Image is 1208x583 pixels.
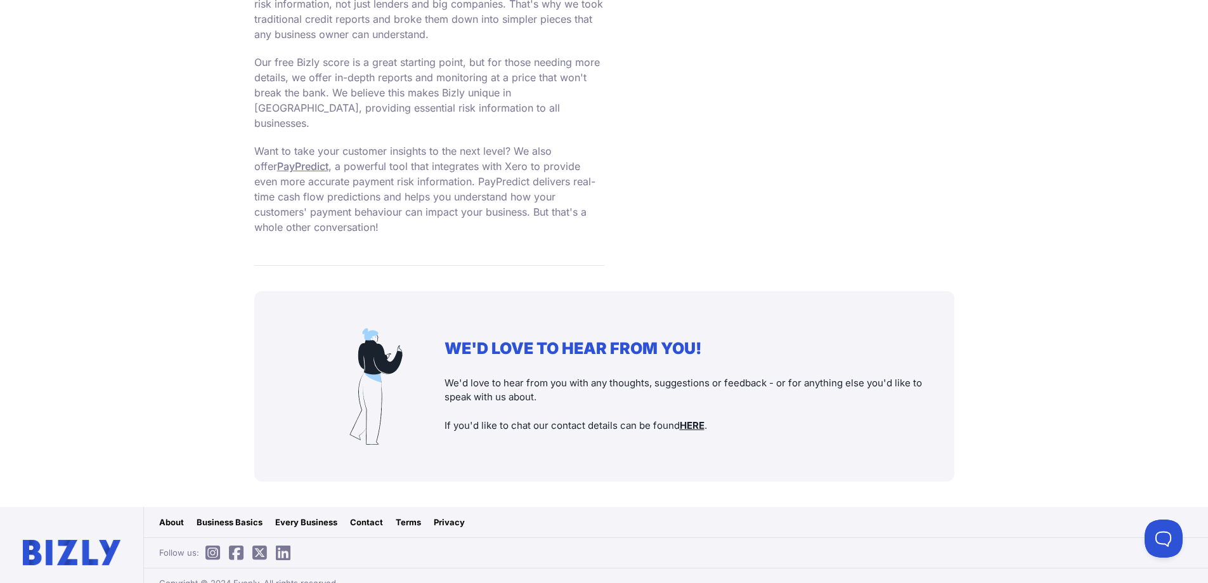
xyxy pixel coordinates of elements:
a: Business Basics [197,516,263,528]
a: Contact [350,516,383,528]
a: PayPredict [277,160,328,173]
iframe: Toggle Customer Support [1145,520,1183,558]
a: HERE [680,419,705,431]
a: Every Business [275,516,337,528]
p: Our free Bizly score is a great starting point, but for those needing more details, we offer in-d... [254,55,604,131]
h2: WE'D LOVE TO HEAR FROM YOU! [445,339,929,358]
a: Privacy [434,516,465,528]
a: Terms [396,516,421,528]
a: About [159,516,184,528]
p: We'd love to hear from you with any thoughts, suggestions or feedback - or for anything else you'... [445,376,929,433]
p: Want to take your customer insights to the next level? We also offer , a powerful tool that integ... [254,143,604,235]
span: Follow us: [159,546,297,559]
